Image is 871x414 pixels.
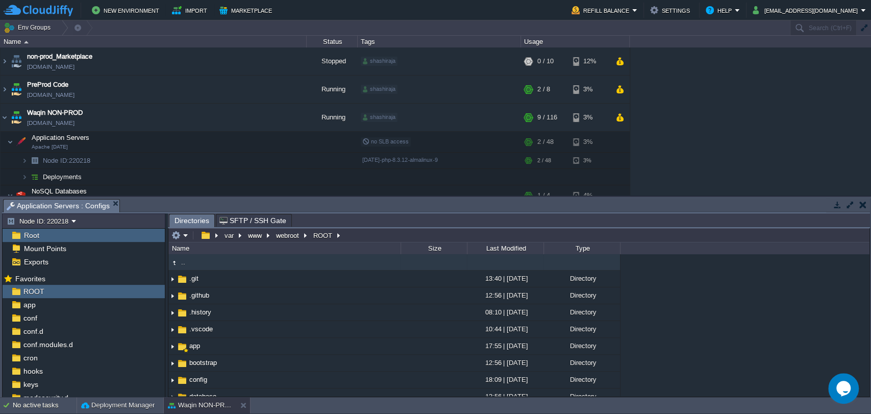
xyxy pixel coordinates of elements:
button: New Environment [92,4,162,16]
div: Directory [543,304,620,320]
div: Directory [543,355,620,371]
img: AMDAwAAAACH5BAEAAAAALAAAAAABAAEAAAICRAEAOw== [21,153,28,168]
div: 2 / 48 [537,132,554,152]
img: AMDAwAAAACH5BAEAAAAALAAAAAABAAEAAAICRAEAOw== [177,392,188,403]
a: config [188,375,209,384]
img: AMDAwAAAACH5BAEAAAAALAAAAAABAAEAAAICRAEAOw== [1,104,9,131]
img: AMDAwAAAACH5BAEAAAAALAAAAAABAAEAAAICRAEAOw== [9,76,23,103]
div: Directory [543,271,620,286]
img: AMDAwAAAACH5BAEAAAAALAAAAAABAAEAAAICRAEAOw== [1,76,9,103]
a: .git [188,274,200,283]
div: Type [544,242,620,254]
img: AMDAwAAAACH5BAEAAAAALAAAAAABAAEAAAICRAEAOw== [28,169,42,185]
a: Exports [22,257,50,266]
div: 12% [573,47,606,75]
a: .github [188,291,211,300]
div: 18:09 | [DATE] [467,372,543,387]
a: [DOMAIN_NAME] [27,62,74,72]
img: AMDAwAAAACH5BAEAAAAALAAAAAABAAEAAAICRAEAOw== [168,288,177,304]
div: 2 / 48 [537,153,551,168]
div: shashiraja [361,85,397,94]
img: AMDAwAAAACH5BAEAAAAALAAAAAABAAEAAAICRAEAOw== [1,47,9,75]
div: 17:55 | [DATE] [467,338,543,354]
div: 12:56 | [DATE] [467,388,543,404]
span: PreProd Code [27,80,68,90]
span: [DATE]-php-8.3.12-almalinux-9 [362,157,438,163]
span: modsecurity.d [21,393,70,402]
a: database [188,392,218,401]
div: 9 / 116 [537,104,557,131]
button: var [223,231,236,240]
div: Stopped [307,47,358,75]
img: AMDAwAAAACH5BAEAAAAALAAAAAABAAEAAAICRAEAOw== [168,257,180,269]
span: .vscode [188,325,214,333]
div: 0 / 10 [537,47,554,75]
div: Size [402,242,467,254]
a: [DOMAIN_NAME] [27,90,74,100]
a: keys [21,380,40,389]
span: no SLB access [362,138,409,144]
a: app [21,300,37,309]
a: [DOMAIN_NAME] [27,118,74,128]
div: Running [307,76,358,103]
img: AMDAwAAAACH5BAEAAAAALAAAAAABAAEAAAICRAEAOw== [168,389,177,405]
button: www [246,231,264,240]
div: Directory [543,338,620,354]
a: cron [21,353,39,362]
button: [EMAIL_ADDRESS][DOMAIN_NAME] [753,4,861,16]
a: conf.d [21,327,45,336]
div: 10:44 | [DATE] [467,321,543,337]
a: .history [188,308,213,316]
a: NoSQL Databases [31,187,88,195]
img: AMDAwAAAACH5BAEAAAAALAAAAAABAAEAAAICRAEAOw== [14,132,28,152]
iframe: chat widget [828,373,861,404]
div: Name [169,242,401,254]
span: Application Servers : Configs [7,200,110,212]
span: 220218 [42,156,92,165]
img: AMDAwAAAACH5BAEAAAAALAAAAAABAAEAAAICRAEAOw== [168,355,177,371]
a: Root [22,231,41,240]
div: Usage [521,36,629,47]
div: Directory [543,388,620,404]
div: 12:56 | [DATE] [467,287,543,303]
img: AMDAwAAAACH5BAEAAAAALAAAAAABAAEAAAICRAEAOw== [21,169,28,185]
img: AMDAwAAAACH5BAEAAAAALAAAAAABAAEAAAICRAEAOw== [177,307,188,319]
div: Status [307,36,357,47]
img: AMDAwAAAACH5BAEAAAAALAAAAAABAAEAAAICRAEAOw== [177,290,188,302]
a: hooks [21,367,44,376]
span: Apache [DATE] [32,144,68,150]
div: shashiraja [361,113,397,122]
img: AMDAwAAAACH5BAEAAAAALAAAAAABAAEAAAICRAEAOw== [9,47,23,75]
img: AMDAwAAAACH5BAEAAAAALAAAAAABAAEAAAICRAEAOw== [7,185,13,206]
a: .. [180,258,187,266]
div: 3% [573,153,606,168]
a: Mount Points [22,244,68,253]
img: AMDAwAAAACH5BAEAAAAALAAAAAABAAEAAAICRAEAOw== [9,104,23,131]
span: Application Servers [31,133,91,142]
div: No active tasks [13,397,77,413]
button: Node ID: 220218 [7,216,71,226]
button: ROOT [312,231,335,240]
img: CloudJiffy [4,4,73,17]
span: NoSQL Databases [31,187,88,196]
div: Directory [543,321,620,337]
img: AMDAwAAAACH5BAEAAAAALAAAAAABAAEAAAICRAEAOw== [168,271,177,287]
a: Waqin NON-PROD [27,108,83,118]
a: Application ServersApache [DATE] [31,134,91,141]
span: SFTP / SSH Gate [219,214,286,227]
div: shashiraja [361,57,397,66]
span: conf [21,313,39,323]
img: AMDAwAAAACH5BAEAAAAALAAAAAABAAEAAAICRAEAOw== [7,132,13,152]
span: Node ID: [43,157,69,164]
img: AMDAwAAAACH5BAEAAAAALAAAAAABAAEAAAICRAEAOw== [177,375,188,386]
div: 4% [573,185,606,206]
a: app [188,342,202,350]
img: AMDAwAAAACH5BAEAAAAALAAAAAABAAEAAAICRAEAOw== [177,274,188,285]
